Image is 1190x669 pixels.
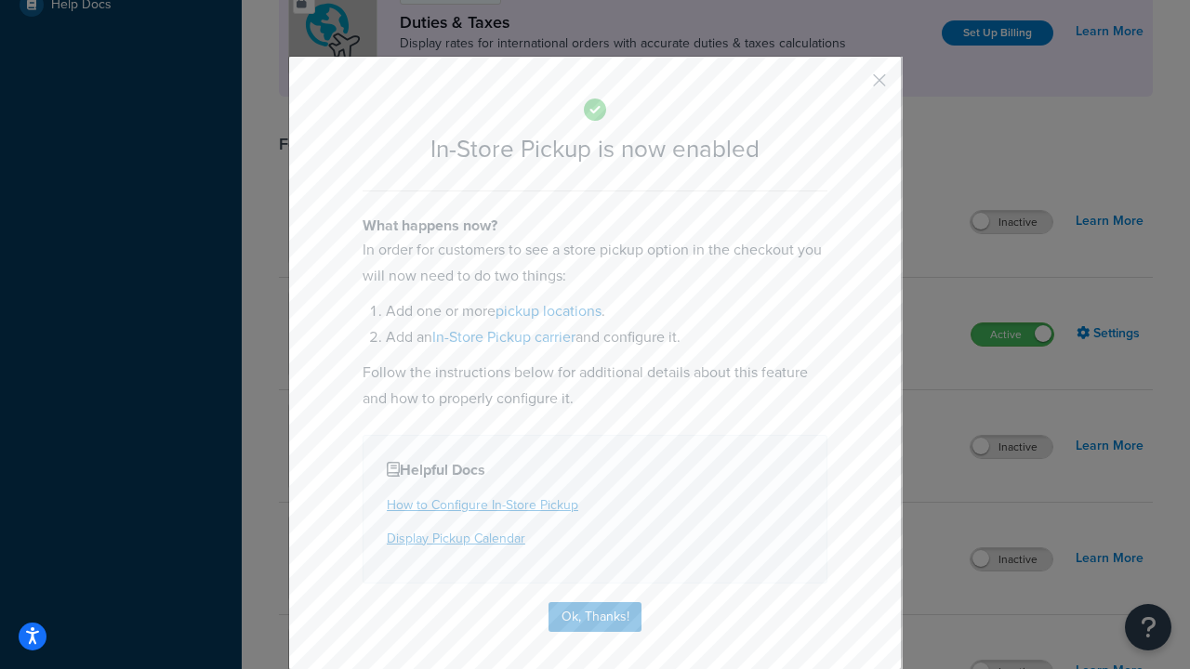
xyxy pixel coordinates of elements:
p: Follow the instructions below for additional details about this feature and how to properly confi... [363,360,827,412]
h4: Helpful Docs [387,459,803,481]
p: In order for customers to see a store pickup option in the checkout you will now need to do two t... [363,237,827,289]
a: Display Pickup Calendar [387,529,525,548]
li: Add an and configure it. [386,324,827,350]
a: How to Configure In-Store Pickup [387,495,578,515]
a: In-Store Pickup carrier [432,326,575,348]
li: Add one or more . [386,298,827,324]
h2: In-Store Pickup is now enabled [363,136,827,163]
button: Ok, Thanks! [549,602,641,632]
a: pickup locations [496,300,602,321]
h4: What happens now? [363,215,827,237]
